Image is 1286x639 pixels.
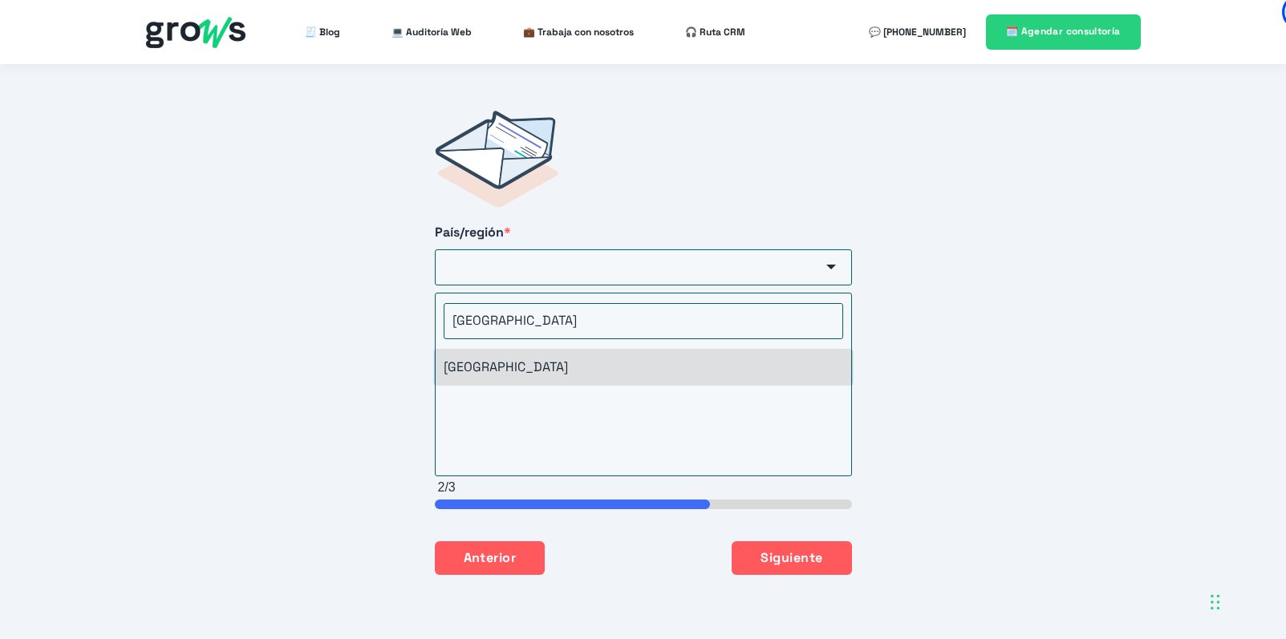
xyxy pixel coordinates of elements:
div: 2/3 [438,479,852,496]
li: [GEOGRAPHIC_DATA] [436,349,851,386]
input: Buscar [444,303,843,338]
span: 🗓️ Agendar consultoría [1006,25,1121,38]
div: Widget de chat [997,415,1286,639]
a: 🧾 Blog [305,16,340,48]
iframe: Chat Widget [997,415,1286,639]
a: 💬 [PHONE_NUMBER] [869,16,966,48]
button: Anterior [435,541,546,575]
img: grows - hubspot [146,17,245,48]
form: HubSpot Form [403,79,884,607]
div: page 2 of 3 [435,499,852,509]
div: Arrastrar [1211,578,1220,626]
a: 🗓️ Agendar consultoría [986,14,1141,49]
a: 🎧 Ruta CRM [685,16,745,48]
img: Postulaciones Grows [435,111,558,208]
span: País/región [435,224,504,241]
a: 💻 Auditoría Web [391,16,472,48]
a: 💼 Trabaja con nosotros [523,16,634,48]
button: Siguiente [732,541,851,575]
